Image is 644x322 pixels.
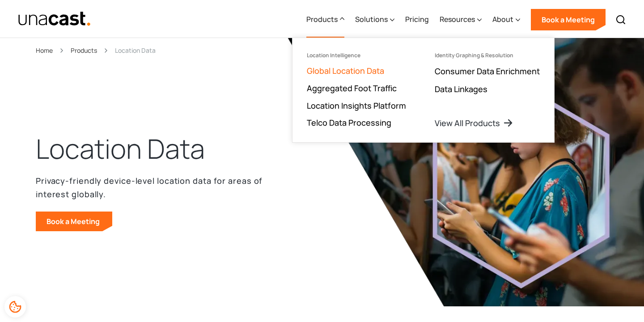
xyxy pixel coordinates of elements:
[307,117,391,128] a: Telco Data Processing
[307,65,384,76] a: Global Location Data
[307,100,406,111] a: Location Insights Platform
[405,1,429,38] a: Pricing
[18,11,91,27] img: Unacast text logo
[306,1,344,38] div: Products
[435,84,487,94] a: Data Linkages
[36,131,205,167] h1: Location Data
[435,118,513,128] a: View All Products
[36,212,112,231] a: Book a Meeting
[36,174,268,201] p: Privacy-friendly device-level location data for areas of interest globally.
[492,1,520,38] div: About
[307,52,360,59] div: Location Intelligence
[36,45,53,55] a: Home
[292,38,555,143] nav: Products
[4,296,26,318] div: Cookie Preferences
[355,1,394,38] div: Solutions
[492,14,513,25] div: About
[307,83,397,93] a: Aggregated Foot Traffic
[435,52,513,59] div: Identity Graphing & Resolution
[18,11,91,27] a: home
[440,14,475,25] div: Resources
[440,1,482,38] div: Resources
[355,14,388,25] div: Solutions
[615,14,626,25] img: Search icon
[306,14,338,25] div: Products
[71,45,97,55] a: Products
[531,9,606,30] a: Book a Meeting
[435,66,540,76] a: Consumer Data Enrichment
[115,45,156,55] div: Location Data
